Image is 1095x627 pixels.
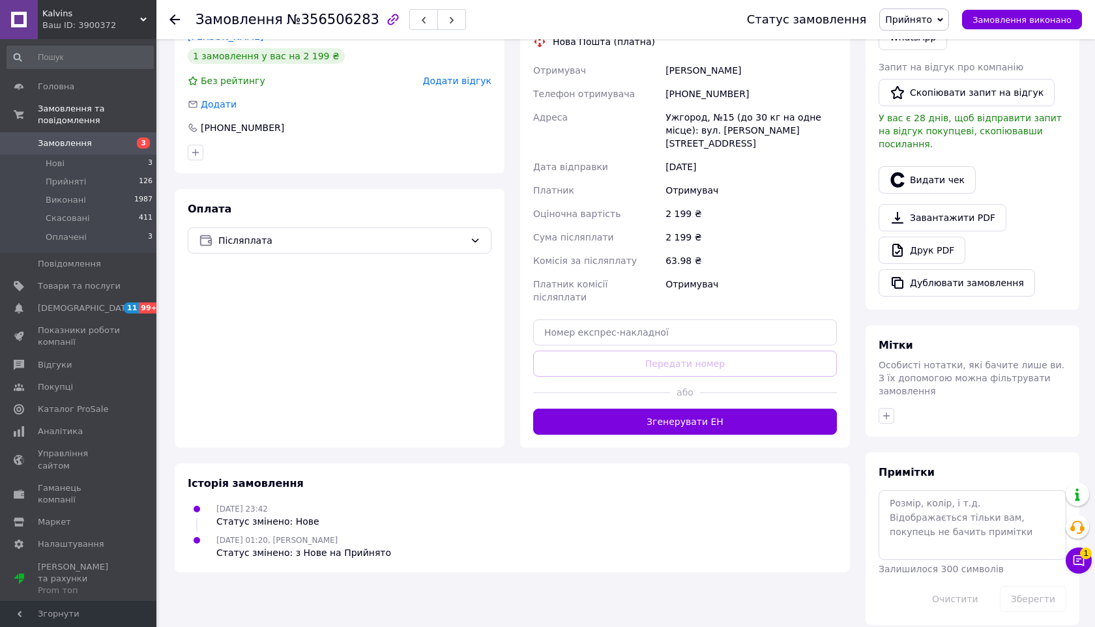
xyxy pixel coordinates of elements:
div: 2 199 ₴ [663,202,839,226]
span: Особисті нотатки, які бачите лише ви. З їх допомогою можна фільтрувати замовлення [879,360,1064,396]
span: Отримувач [533,65,586,76]
div: 1 замовлення у вас на 2 199 ₴ [188,48,345,64]
span: [DATE] 01:20, [PERSON_NAME] [216,536,338,545]
div: [PHONE_NUMBER] [663,82,839,106]
span: Дата відправки [533,162,608,172]
span: Гаманець компанії [38,482,121,506]
span: Покупці [38,381,73,393]
input: Пошук [7,46,154,69]
div: Отримувач [663,179,839,202]
div: 63.98 ₴ [663,249,839,272]
span: Каталог ProSale [38,403,108,415]
span: Замовлення виконано [972,15,1072,25]
span: Kalvins [42,8,140,20]
div: Статус змінено: Нове [216,515,319,528]
span: Товари та послуги [38,280,121,292]
span: Примітки [879,466,935,478]
button: Згенерувати ЕН [533,409,837,435]
span: №356506283 [287,12,379,27]
div: Статус змінено: з Нове на Прийнято [216,546,391,559]
button: Видати чек [879,166,976,194]
span: 411 [139,212,153,224]
div: Prom топ [38,585,121,596]
span: Повідомлення [38,258,101,270]
button: Замовлення виконано [962,10,1082,29]
span: Платник [533,185,574,196]
span: Залишилося 300 символів [879,564,1004,574]
span: Виконані [46,194,86,206]
span: Налаштування [38,538,104,550]
span: Відгуки [38,359,72,371]
a: [PERSON_NAME] [188,31,263,42]
span: Мітки [879,339,913,351]
span: 1 [1080,547,1092,559]
span: 1987 [134,194,153,206]
div: 2 199 ₴ [663,226,839,249]
span: Додати відгук [423,76,491,86]
span: Оціночна вартість [533,209,620,219]
span: Прийнято [885,14,932,25]
div: Нова Пошта (платна) [549,35,658,48]
div: [PERSON_NAME] [663,59,839,82]
span: або [670,386,701,399]
span: Сума післяплати [533,232,614,242]
span: Оплачені [46,231,87,243]
span: Замовлення та повідомлення [38,103,156,126]
button: Чат з покупцем1 [1066,547,1092,574]
span: Головна [38,81,74,93]
span: Маркет [38,516,71,528]
a: Завантажити PDF [879,204,1006,231]
span: Комісія за післяплату [533,255,637,266]
span: Історія замовлення [188,477,304,489]
a: Друк PDF [879,237,965,264]
span: Адреса [533,112,568,123]
span: 11 [124,302,139,313]
span: Замовлення [38,138,92,149]
span: Запит на відгук про компанію [879,62,1023,72]
div: Статус замовлення [747,13,867,26]
span: У вас є 28 днів, щоб відправити запит на відгук покупцеві, скопіювавши посилання. [879,113,1062,149]
span: Платник комісії післяплати [533,279,607,302]
span: 3 [148,231,153,243]
span: 3 [148,158,153,169]
button: Дублювати замовлення [879,269,1035,297]
span: [DEMOGRAPHIC_DATA] [38,302,134,314]
span: Замовлення [196,12,283,27]
span: Телефон отримувача [533,89,635,99]
span: Управління сайтом [38,448,121,471]
span: [DATE] 23:42 [216,504,268,514]
input: Номер експрес-накладної [533,319,837,345]
span: 99+ [139,302,160,313]
span: 126 [139,176,153,188]
div: Ужгород, №15 (до 30 кг на одне місце): вул. [PERSON_NAME][STREET_ADDRESS] [663,106,839,155]
span: Без рейтингу [201,76,265,86]
div: Повернутися назад [169,13,180,26]
span: Аналітика [38,426,83,437]
span: [PERSON_NAME] та рахунки [38,561,121,597]
span: Нові [46,158,65,169]
span: Скасовані [46,212,90,224]
span: Показники роботи компанії [38,325,121,348]
button: Скопіювати запит на відгук [879,79,1055,106]
span: Додати [201,99,237,109]
div: Ваш ID: 3900372 [42,20,156,31]
span: Прийняті [46,176,86,188]
div: [DATE] [663,155,839,179]
div: [PHONE_NUMBER] [199,121,285,134]
span: Післяплата [218,233,465,248]
span: 3 [137,138,150,149]
div: Отримувач [663,272,839,309]
span: Оплата [188,203,231,215]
